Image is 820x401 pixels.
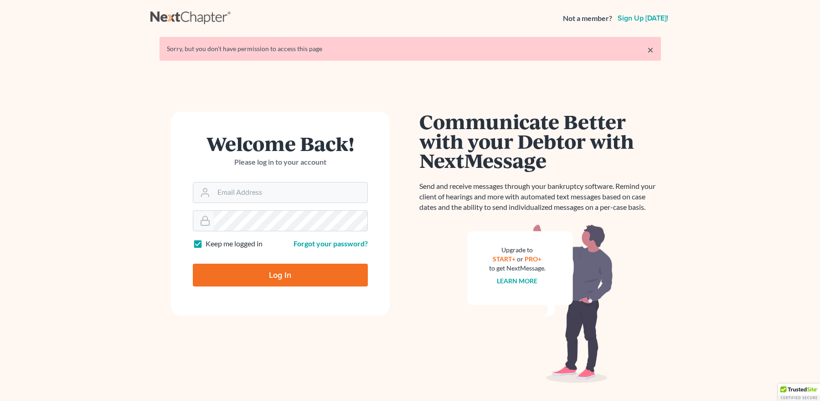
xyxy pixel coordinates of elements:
div: Sorry, but you don't have permission to access this page [167,44,654,53]
a: START+ [493,255,516,263]
div: to get NextMessage. [489,264,546,273]
div: TrustedSite Certified [778,384,820,401]
a: Sign up [DATE]! [616,15,670,22]
a: Learn more [497,277,537,285]
span: or [517,255,523,263]
p: Send and receive messages through your bankruptcy software. Remind your client of hearings and mo... [419,181,661,213]
a: Forgot your password? [294,239,368,248]
img: nextmessage_bg-59042aed3d76b12b5cd301f8e5b87938c9018125f34e5fa2b7a6b67550977c72.svg [467,224,613,383]
a: × [647,44,654,55]
strong: Not a member? [563,13,612,24]
div: Upgrade to [489,245,546,255]
p: Please log in to your account [193,157,368,167]
label: Keep me logged in [206,239,263,249]
h1: Communicate Better with your Debtor with NextMessage [419,112,661,170]
a: PRO+ [525,255,542,263]
h1: Welcome Back! [193,134,368,153]
input: Email Address [214,182,367,203]
input: Log In [193,264,368,286]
